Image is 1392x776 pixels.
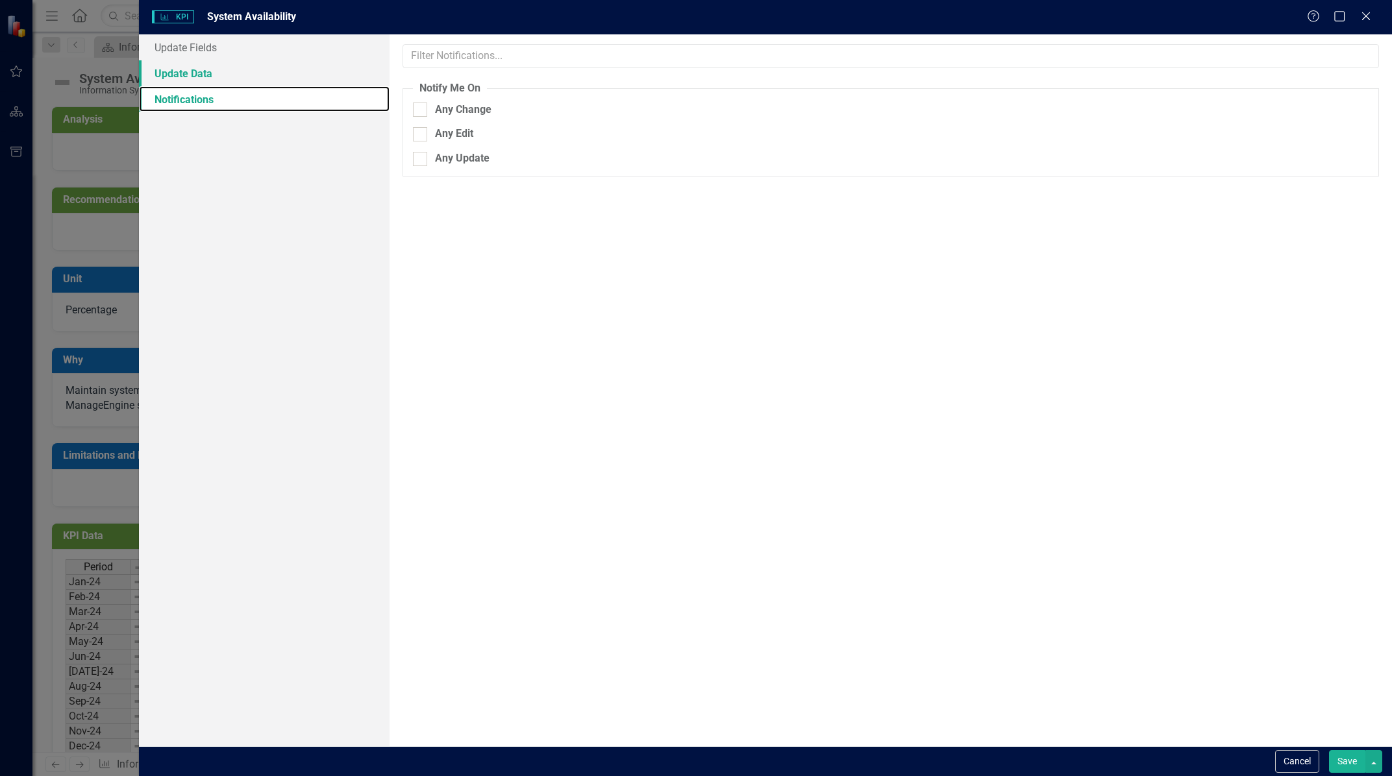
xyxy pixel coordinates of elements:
[152,10,193,23] span: KPI
[139,60,390,86] a: Update Data
[435,103,491,117] div: Any Change
[139,86,390,112] a: Notifications
[207,10,296,23] span: System Availability
[435,151,490,166] div: Any Update
[403,44,1379,68] input: Filter Notifications...
[1329,750,1365,773] button: Save
[1275,750,1319,773] button: Cancel
[435,127,473,141] div: Any Edit
[413,81,487,96] legend: Notify Me On
[139,34,390,60] a: Update Fields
